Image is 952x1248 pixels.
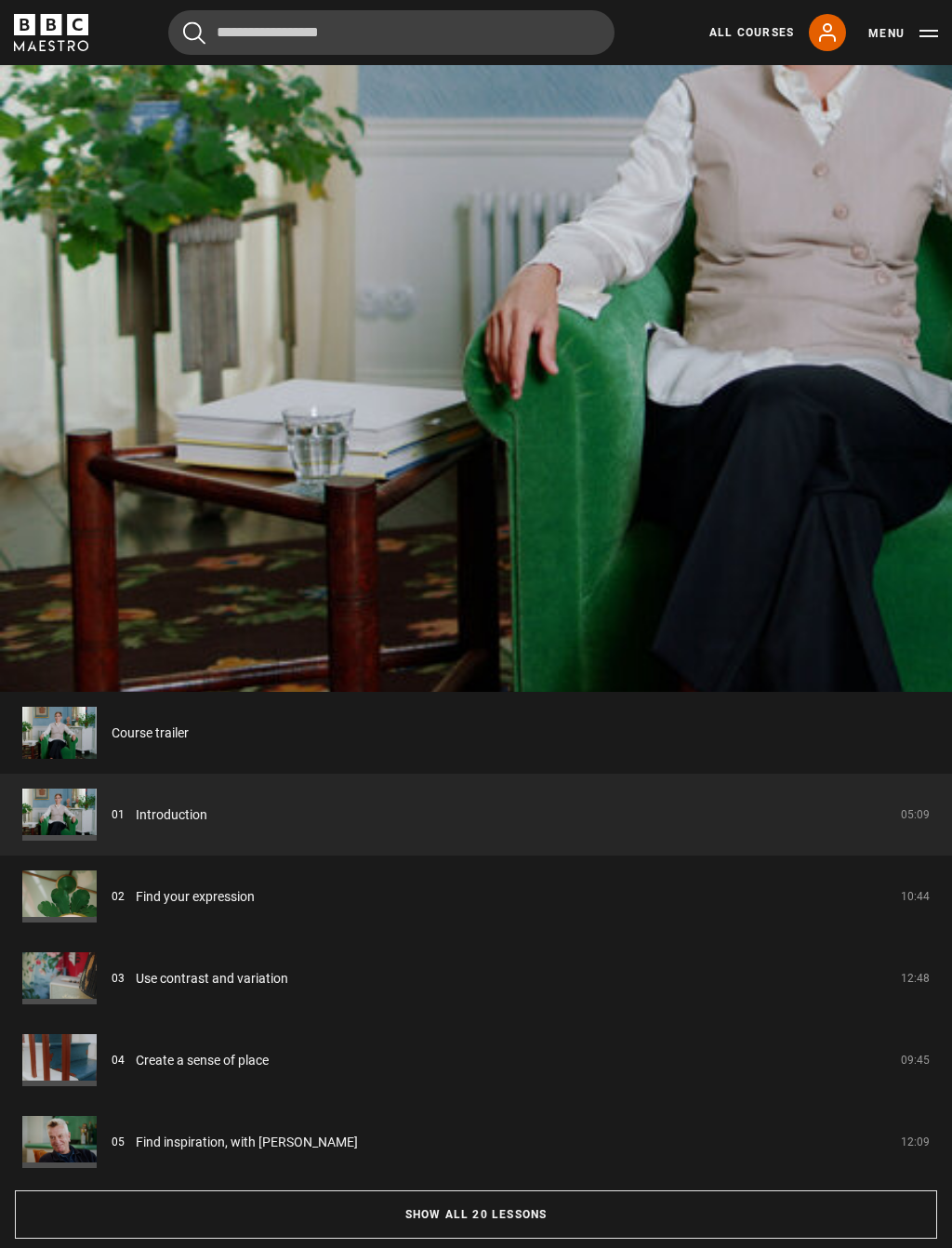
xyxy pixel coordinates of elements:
p: Lesson 1/20 [122,564,194,584]
a: Find your expression [136,887,255,907]
a: Create a sense of place [136,1051,269,1070]
p: [PERSON_NAME] outlines her own experiences and how she’ll run the course. [15,604,937,623]
a: All Courses [709,24,794,41]
p: 5 mins [215,564,253,584]
button: Reviews (96) [241,638,356,677]
input: Search [168,10,615,55]
h1: Introduction [15,535,253,557]
p: [PERSON_NAME] [15,564,114,584]
button: Show all 20 lessons [15,1190,937,1239]
svg: BBC Maestro [14,14,88,51]
a: Course trailer [112,724,189,743]
a: Find inspiration, with [PERSON_NAME] [136,1133,358,1152]
a: Course notes [831,535,937,589]
a: Use contrast and variation [136,969,288,989]
button: Save lesson [724,535,830,589]
button: Lessons (20) [15,638,130,677]
button: Submit the search query [183,21,205,45]
button: Toggle navigation [868,24,938,43]
a: Introduction [136,805,207,825]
